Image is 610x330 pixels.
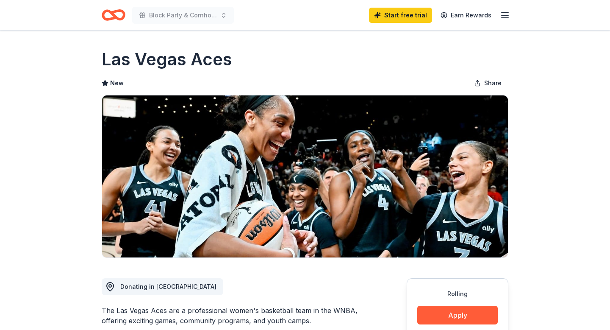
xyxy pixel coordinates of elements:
span: Share [484,78,502,88]
div: Rolling [417,289,498,299]
span: Block Party & Cornhole Tournament [149,10,217,20]
button: Apply [417,306,498,324]
div: The Las Vegas Aces are a professional women's basketball team in the WNBA, offering exciting game... [102,305,366,326]
img: Image for Las Vegas Aces [102,95,508,257]
h1: Las Vegas Aces [102,48,232,71]
a: Earn Rewards [435,8,496,23]
span: New [110,78,124,88]
button: Share [467,75,508,92]
span: Donating in [GEOGRAPHIC_DATA] [120,283,216,290]
button: Block Party & Cornhole Tournament [132,7,234,24]
a: Start free trial [369,8,432,23]
a: Home [102,5,125,25]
